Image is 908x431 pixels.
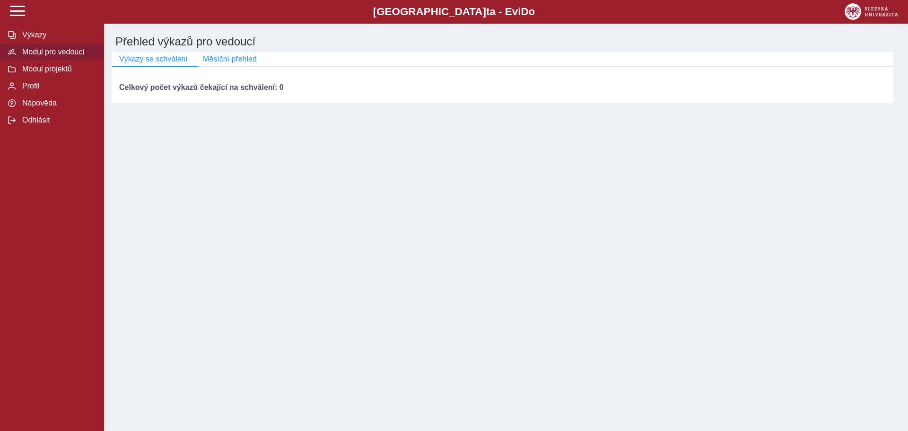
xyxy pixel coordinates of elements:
[119,55,188,63] span: Výkazy se schválení
[529,6,535,18] span: o
[112,31,900,52] h1: Přehled výkazů pro vedoucí
[845,3,898,20] img: logo_web_su.png
[19,99,96,107] span: Nápověda
[112,52,195,66] button: Výkazy se schválení
[521,6,528,18] span: D
[19,31,96,39] span: Výkazy
[19,82,96,90] span: Profil
[195,52,264,66] button: Měsíční přehled
[19,65,96,73] span: Modul projektů
[19,48,96,56] span: Modul pro vedoucí
[19,116,96,124] span: Odhlásit
[203,55,257,63] span: Měsíční přehled
[486,6,489,18] span: t
[28,6,880,18] b: [GEOGRAPHIC_DATA] a - Evi
[119,83,284,91] b: Celkový počet výkazů čekající na schválení: 0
